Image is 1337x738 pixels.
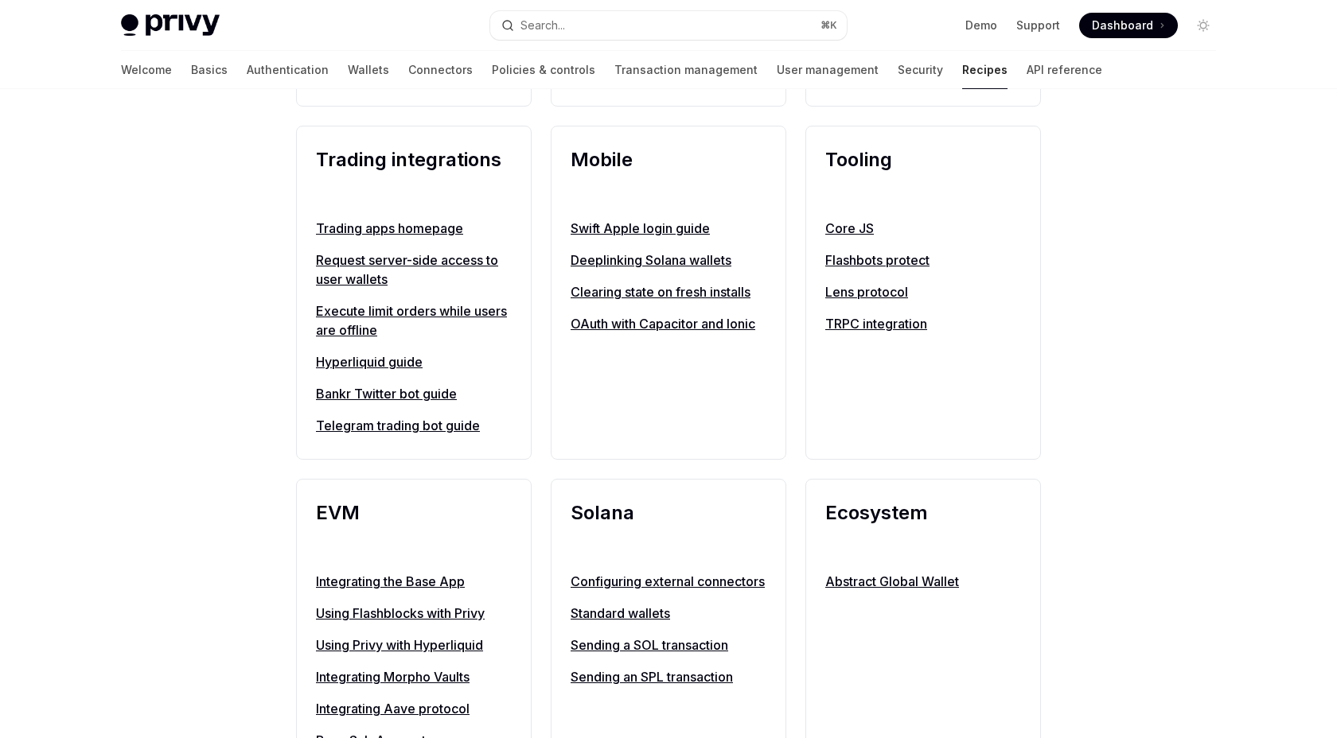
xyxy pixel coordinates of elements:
[316,251,512,289] a: Request server-side access to user wallets
[1079,13,1178,38] a: Dashboard
[571,499,766,556] h2: Solana
[316,146,512,203] h2: Trading integrations
[121,14,220,37] img: light logo
[348,51,389,89] a: Wallets
[1092,17,1153,33] span: Dashboard
[825,146,1021,203] h2: Tooling
[1016,17,1060,33] a: Support
[825,251,1021,270] a: Flashbots protect
[614,51,758,89] a: Transaction management
[316,352,512,371] a: Hyperliquid guide
[571,282,766,301] a: Clearing state on fresh installs
[247,51,329,89] a: Authentication
[777,51,879,89] a: User management
[825,282,1021,301] a: Lens protocol
[825,219,1021,238] a: Core JS
[898,51,943,89] a: Security
[316,667,512,686] a: Integrating Morpho Vaults
[1191,13,1216,38] button: Toggle dark mode
[316,384,512,403] a: Bankr Twitter bot guide
[965,17,997,33] a: Demo
[571,251,766,270] a: Deeplinking Solana wallets
[825,572,1021,591] a: Abstract Global Wallet
[490,11,847,40] button: Open search
[316,635,512,654] a: Using Privy with Hyperliquid
[821,19,837,32] span: ⌘ K
[316,499,512,556] h2: EVM
[571,635,766,654] a: Sending a SOL transaction
[121,51,172,89] a: Welcome
[316,301,512,340] a: Execute limit orders while users are offline
[571,572,766,591] a: Configuring external connectors
[1027,51,1102,89] a: API reference
[316,604,512,623] a: Using Flashblocks with Privy
[316,572,512,591] a: Integrating the Base App
[825,499,1021,556] h2: Ecosystem
[316,416,512,435] a: Telegram trading bot guide
[825,314,1021,333] a: TRPC integration
[191,51,228,89] a: Basics
[520,16,565,35] div: Search...
[408,51,473,89] a: Connectors
[571,667,766,686] a: Sending an SPL transaction
[571,146,766,203] h2: Mobile
[571,604,766,623] a: Standard wallets
[571,219,766,238] a: Swift Apple login guide
[571,314,766,333] a: OAuth with Capacitor and Ionic
[962,51,1008,89] a: Recipes
[316,219,512,238] a: Trading apps homepage
[492,51,595,89] a: Policies & controls
[316,699,512,718] a: Integrating Aave protocol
